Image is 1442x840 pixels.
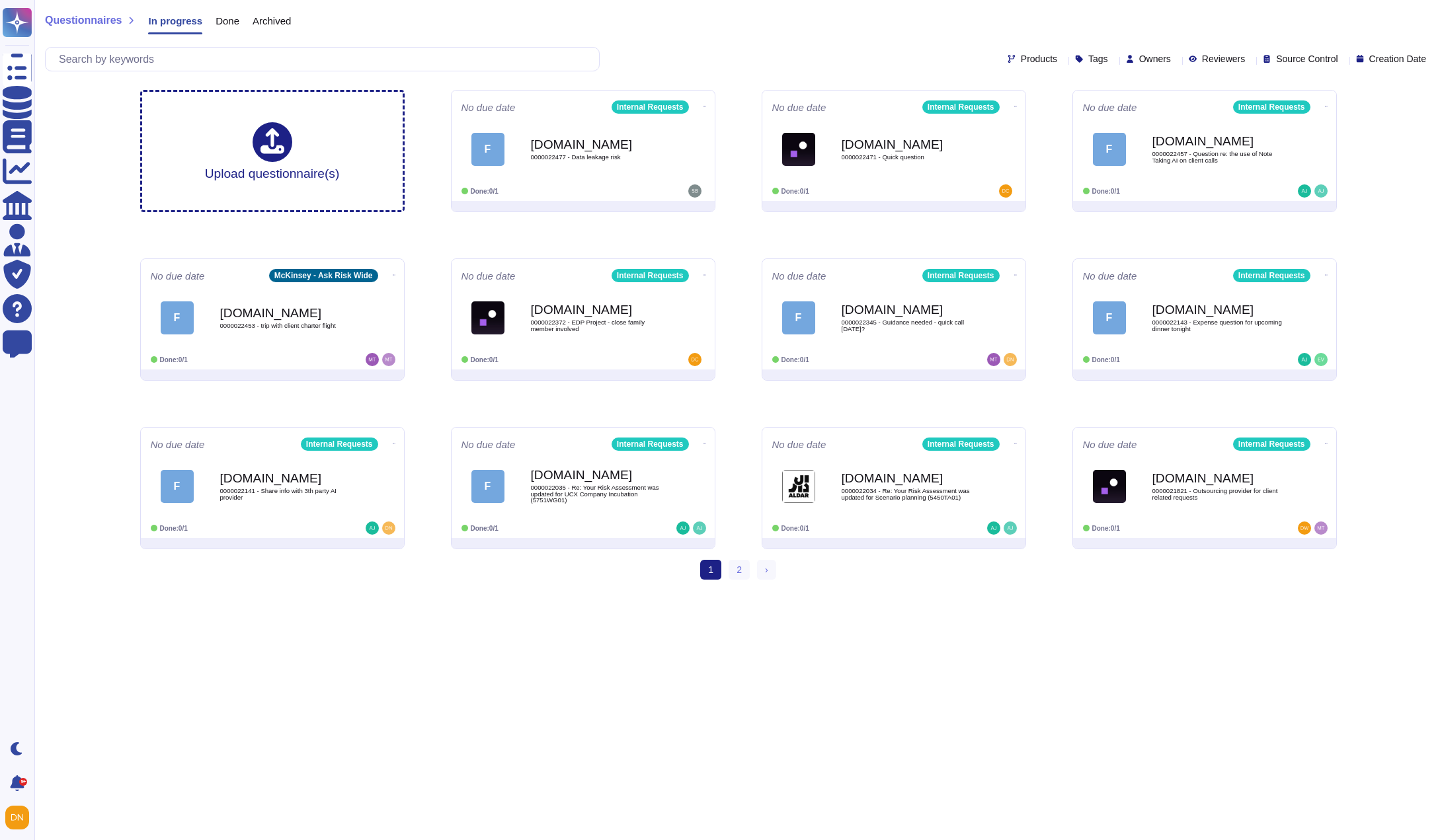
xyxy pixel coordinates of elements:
[1314,184,1328,198] img: user
[987,521,1000,535] img: user
[782,133,815,166] img: Logo
[301,438,378,451] div: Internal Requests
[1152,303,1285,316] b: [DOMAIN_NAME]
[1083,271,1137,281] span: No due date
[1152,151,1285,163] span: 0000022457 - Question re: the use of Note Taking AI on client calls
[3,803,38,832] button: user
[612,438,689,451] div: Internal Requests
[1233,100,1310,114] div: Internal Requests
[1152,488,1285,500] span: 0000021821 - Outsourcing provider for client related requests
[922,269,1000,282] div: Internal Requests
[1139,54,1171,63] span: Owners
[151,439,205,449] span: No due date
[842,303,974,316] b: [DOMAIN_NAME]
[531,154,663,161] span: 0000022477 - Data leakage risk
[1152,472,1285,484] b: [DOMAIN_NAME]
[700,560,721,580] span: 1
[1298,521,1311,535] img: user
[781,525,809,532] span: Done: 0/1
[531,469,663,481] b: [DOMAIN_NAME]
[1202,54,1245,63] span: Reviewers
[160,356,188,363] span: Done: 0/1
[693,521,706,535] img: user
[1152,135,1285,147] b: [DOMAIN_NAME]
[772,439,826,449] span: No due date
[382,521,395,535] img: user
[922,100,1000,114] div: Internal Requests
[781,356,809,363] span: Done: 0/1
[781,188,809,195] span: Done: 0/1
[366,521,379,535] img: user
[1276,54,1338,63] span: Source Control
[461,102,516,112] span: No due date
[471,525,499,532] span: Done: 0/1
[151,271,205,281] span: No due date
[5,806,29,829] img: user
[220,307,352,319] b: [DOMAIN_NAME]
[842,154,974,161] span: 0000022471 - Quick question
[1314,353,1328,366] img: user
[531,138,663,151] b: [DOMAIN_NAME]
[1093,133,1126,166] div: F
[1233,269,1310,282] div: Internal Requests
[987,353,1000,366] img: user
[461,271,516,281] span: No due date
[999,184,1012,198] img: user
[842,472,974,484] b: [DOMAIN_NAME]
[1004,353,1017,366] img: user
[220,472,352,484] b: [DOMAIN_NAME]
[148,16,202,26] span: In progress
[220,488,352,500] span: 0000022141 - Share info with 3th party AI provider
[253,16,291,26] span: Archived
[922,438,1000,451] div: Internal Requests
[612,100,689,114] div: Internal Requests
[842,138,974,151] b: [DOMAIN_NAME]
[1021,54,1057,63] span: Products
[676,521,690,535] img: user
[161,301,194,334] div: F
[52,48,599,71] input: Search by keywords
[765,564,768,575] span: ›
[1083,102,1137,112] span: No due date
[161,470,194,503] div: F
[1314,521,1328,535] img: user
[1092,356,1120,363] span: Done: 0/1
[842,488,974,500] span: 0000022034 - Re: Your Risk Assessment was updated for Scenario planning (5450TA01)
[531,319,663,332] span: 0000022372 - EDP Project - close family member involved
[160,525,188,532] span: Done: 0/1
[471,188,499,195] span: Done: 0/1
[471,356,499,363] span: Done: 0/1
[471,470,504,503] div: F
[531,303,663,316] b: [DOMAIN_NAME]
[842,319,974,332] span: 0000022345 - Guidance needed - quick call [DATE]?
[216,16,239,26] span: Done
[269,269,378,282] div: McKinsey - Ask Risk Wide
[782,301,815,334] div: F
[531,484,663,504] span: 0000022035 - Re: Your Risk Assessment was updated for UCX Company Incubation (5751WG01)
[366,353,379,366] img: user
[1093,301,1126,334] div: F
[688,353,701,366] img: user
[1298,353,1311,366] img: user
[461,439,516,449] span: No due date
[471,301,504,334] img: Logo
[772,102,826,112] span: No due date
[382,353,395,366] img: user
[1298,184,1311,198] img: user
[220,323,352,329] span: 0000022453 - trip with client charter flight
[1093,470,1126,503] img: Logo
[612,269,689,282] div: Internal Requests
[45,15,122,26] span: Questionnaires
[1092,188,1120,195] span: Done: 0/1
[688,184,701,198] img: user
[1092,525,1120,532] span: Done: 0/1
[19,778,27,786] div: 9+
[1088,54,1108,63] span: Tags
[782,470,815,503] img: Logo
[1152,319,1285,332] span: 0000022143 - Expense question for upcoming dinner tonight
[471,133,504,166] div: F
[1083,439,1137,449] span: No due date
[1233,438,1310,451] div: Internal Requests
[729,560,750,580] a: 2
[1004,521,1017,535] img: user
